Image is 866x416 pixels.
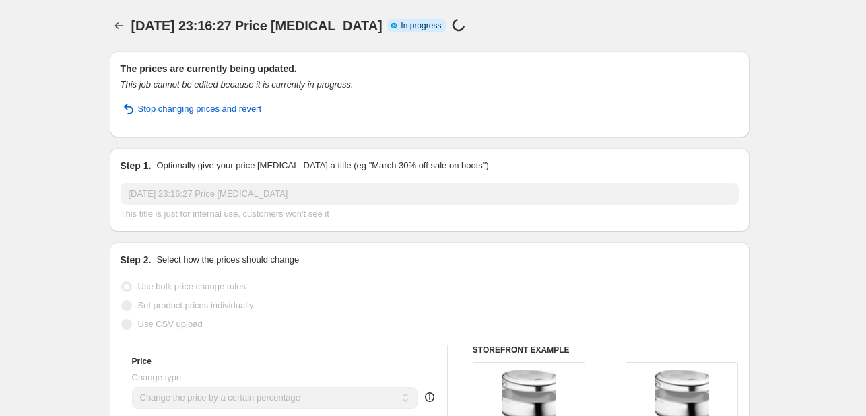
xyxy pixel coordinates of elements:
[138,281,246,291] span: Use bulk price change rules
[156,159,488,172] p: Optionally give your price [MEDICAL_DATA] a title (eg "March 30% off sale on boots")
[121,253,152,267] h2: Step 2.
[138,300,254,310] span: Set product prices individually
[121,209,329,219] span: This title is just for internal use, customers won't see it
[132,356,152,367] h3: Price
[121,159,152,172] h2: Step 1.
[121,183,739,205] input: 30% off holiday sale
[401,20,441,31] span: In progress
[138,102,262,116] span: Stop changing prices and revert
[132,372,182,382] span: Change type
[156,253,299,267] p: Select how the prices should change
[112,98,270,120] button: Stop changing prices and revert
[110,16,129,35] button: Price change jobs
[121,62,739,75] h2: The prices are currently being updated.
[138,319,203,329] span: Use CSV upload
[423,390,436,404] div: help
[131,18,382,33] span: [DATE] 23:16:27 Price [MEDICAL_DATA]
[473,345,739,355] h6: STOREFRONT EXAMPLE
[121,79,354,90] i: This job cannot be edited because it is currently in progress.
